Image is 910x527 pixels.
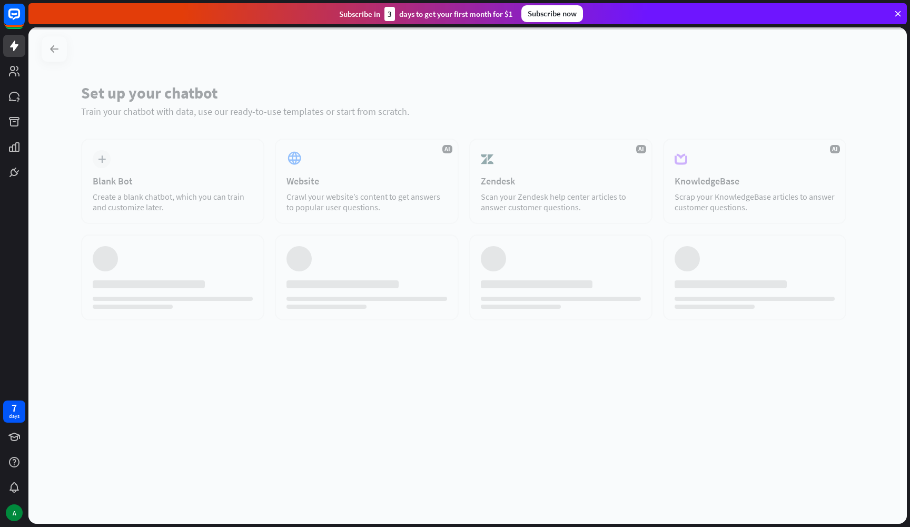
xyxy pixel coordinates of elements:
[6,504,23,521] div: A
[12,403,17,413] div: 7
[384,7,395,21] div: 3
[3,401,25,423] a: 7 days
[521,5,583,22] div: Subscribe now
[339,7,513,21] div: Subscribe in days to get your first month for $1
[9,413,19,420] div: days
